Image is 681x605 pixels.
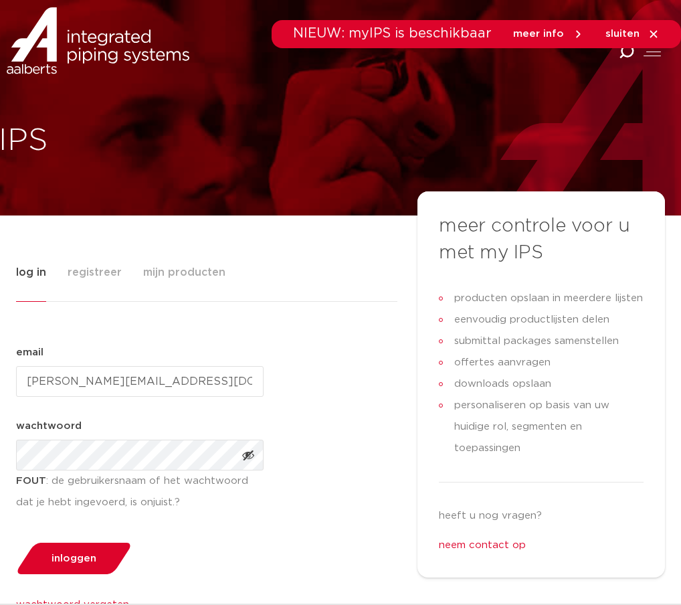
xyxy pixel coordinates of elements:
[16,476,46,486] strong: FOUT
[16,470,264,513] div: : de gebruikersnaam of het wachtwoord dat je hebt ingevoerd, is onjuist. ?
[513,29,564,39] span: meer info
[16,259,46,286] span: log in
[11,541,136,576] button: inloggen
[439,511,542,521] span: heeft u nog vragen?
[451,395,644,459] span: personaliseren op basis van uw huidige rol, segmenten en toepassingen
[16,418,82,434] label: wachtwoord
[16,345,43,361] label: email
[143,259,225,286] span: mijn producten
[513,28,584,40] a: meer info
[233,440,264,470] button: Toon wachtwoord
[439,213,644,266] h3: meer controle voor u met my IPS
[68,259,122,286] span: registreer
[605,29,640,39] span: sluiten
[605,28,660,40] a: sluiten
[52,553,96,564] span: inloggen
[293,27,492,40] span: NIEUW: myIPS is beschikbaar
[451,331,619,352] span: submittal packages samenstellen
[451,288,643,309] span: producten opslaan in meerdere lijsten
[451,352,551,373] span: offertes aanvragen
[451,373,551,395] span: downloads opslaan
[451,309,609,331] span: eenvoudig productlijsten delen
[439,540,526,550] a: neem contact op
